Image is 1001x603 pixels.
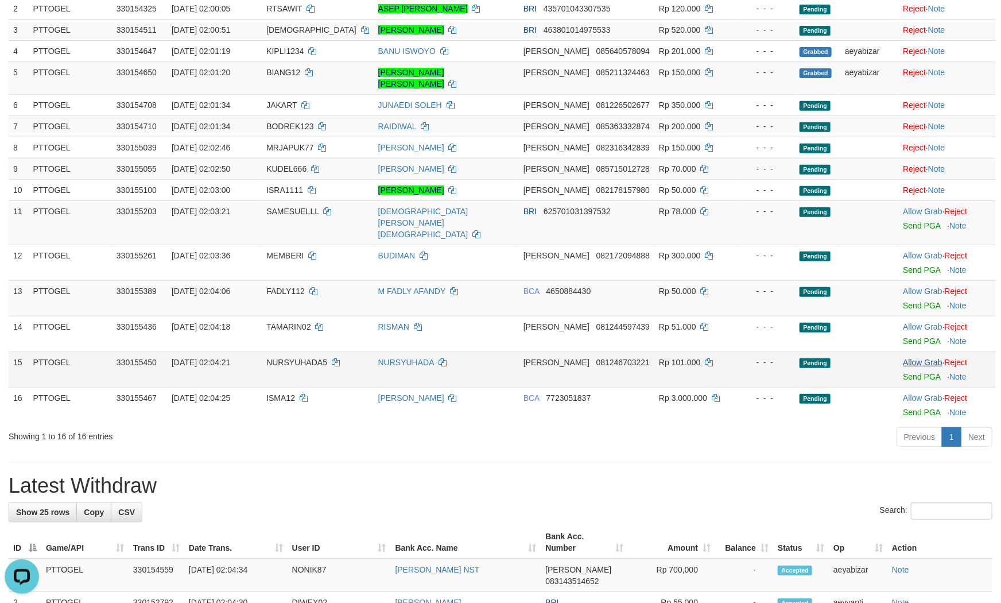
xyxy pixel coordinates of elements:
[41,559,129,592] td: PTTOGEL
[800,323,831,333] span: Pending
[9,94,28,115] td: 6
[742,99,790,111] div: - - -
[898,94,996,115] td: ·
[28,137,111,158] td: PTTOGEL
[523,185,589,195] span: [PERSON_NAME]
[523,322,589,331] span: [PERSON_NAME]
[117,25,157,34] span: 330154511
[596,251,650,260] span: Copy 082172094888 to clipboard
[778,566,812,575] span: Accepted
[9,387,28,423] td: 16
[898,351,996,387] td: ·
[742,206,790,217] div: - - -
[117,287,157,296] span: 330155389
[523,25,537,34] span: BRI
[266,358,327,367] span: NURSYUHADA5
[378,122,417,131] a: RAIDIWAL
[903,207,944,216] span: ·
[903,47,926,56] a: Reject
[172,143,230,152] span: [DATE] 02:02:46
[800,252,831,261] span: Pending
[266,287,305,296] span: FADLY112
[898,245,996,280] td: ·
[742,142,790,153] div: - - -
[28,245,111,280] td: PTTOGEL
[9,316,28,351] td: 14
[945,358,968,367] a: Reject
[596,185,650,195] span: Copy 082178157980 to clipboard
[184,526,288,559] th: Date Trans.: activate to sort column ascending
[945,322,968,331] a: Reject
[596,143,650,152] span: Copy 082316342839 to clipboard
[800,358,831,368] span: Pending
[742,45,790,57] div: - - -
[949,301,967,310] a: Note
[28,316,111,351] td: PTTOGEL
[898,115,996,137] td: ·
[898,316,996,351] td: ·
[378,68,444,88] a: [PERSON_NAME] [PERSON_NAME]
[742,121,790,132] div: - - -
[898,137,996,158] td: ·
[945,393,968,403] a: Reject
[28,40,111,61] td: PTTOGEL
[28,280,111,316] td: PTTOGEL
[117,207,157,216] span: 330155203
[800,122,831,132] span: Pending
[903,68,926,77] a: Reject
[949,221,967,230] a: Note
[903,337,940,346] a: Send PGA
[903,207,942,216] a: Allow Grab
[949,372,967,381] a: Note
[903,372,940,381] a: Send PGA
[800,186,831,196] span: Pending
[523,100,589,110] span: [PERSON_NAME]
[544,25,611,34] span: Copy 463801014975533 to clipboard
[523,393,540,403] span: BCA
[523,47,589,56] span: [PERSON_NAME]
[715,559,773,592] td: -
[266,68,300,77] span: BIANG12
[117,100,157,110] span: 330154708
[903,122,926,131] a: Reject
[898,179,996,200] td: ·
[928,4,945,13] a: Note
[903,287,944,296] span: ·
[172,25,230,34] span: [DATE] 02:00:51
[628,526,715,559] th: Amount: activate to sort column ascending
[800,165,831,175] span: Pending
[800,68,832,78] span: Grabbed
[880,502,992,520] label: Search:
[942,427,961,447] a: 1
[172,358,230,367] span: [DATE] 02:04:21
[903,322,944,331] span: ·
[184,559,288,592] td: [DATE] 02:04:34
[545,577,599,586] span: Copy 083143514652 to clipboard
[928,143,945,152] a: Note
[9,158,28,179] td: 9
[903,301,940,310] a: Send PGA
[903,143,926,152] a: Reject
[903,393,944,403] span: ·
[928,122,945,131] a: Note
[9,526,41,559] th: ID: activate to sort column descending
[117,47,157,56] span: 330154647
[596,68,650,77] span: Copy 085211324463 to clipboard
[742,250,790,261] div: - - -
[800,144,831,153] span: Pending
[800,394,831,404] span: Pending
[596,122,650,131] span: Copy 085363332874 to clipboard
[903,25,926,34] a: Reject
[887,526,992,559] th: Action
[928,185,945,195] a: Note
[898,280,996,316] td: ·
[172,122,230,131] span: [DATE] 02:01:34
[800,5,831,14] span: Pending
[266,393,295,403] span: ISMA12
[898,19,996,40] td: ·
[659,358,700,367] span: Rp 101.000
[378,322,409,331] a: RISMAN
[172,47,230,56] span: [DATE] 02:01:19
[117,68,157,77] span: 330154650
[928,25,945,34] a: Note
